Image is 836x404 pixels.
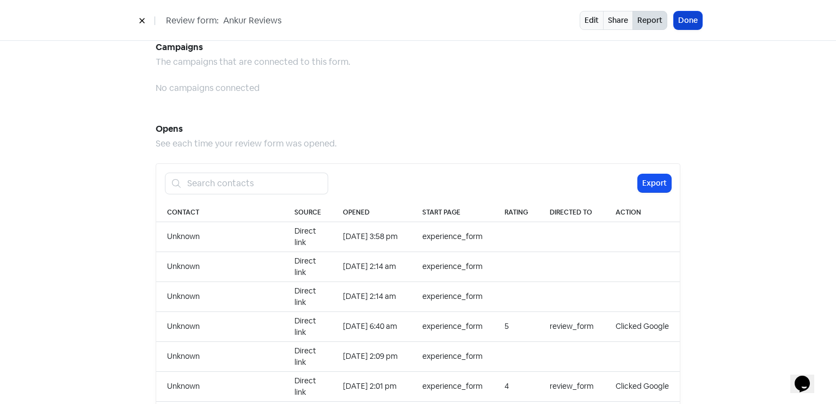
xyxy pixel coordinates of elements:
[411,311,494,341] td: experience_form
[156,82,680,95] div: No campaigns connected
[605,311,680,341] td: Clicked Google
[580,11,604,30] a: Edit
[284,252,332,281] td: Direct link
[539,371,605,401] td: review_form
[284,341,332,371] td: Direct link
[605,371,680,401] td: Clicked Google
[166,14,219,27] span: Review form:
[539,311,605,341] td: review_form
[494,371,539,401] td: 4
[632,11,667,30] button: Report
[332,311,411,341] td: [DATE] 6:40 am
[411,281,494,311] td: experience_form
[332,252,411,281] td: [DATE] 2:14 am
[332,371,411,401] td: [DATE] 2:01 pm
[411,252,494,281] td: experience_form
[411,341,494,371] td: experience_form
[603,11,633,30] a: Share
[790,360,825,393] iframe: chat widget
[332,341,411,371] td: [DATE] 2:09 pm
[156,137,680,150] div: See each time your review form was opened.
[411,203,494,222] th: Start page
[156,252,284,281] td: Unknown
[605,203,680,222] th: Action
[284,203,332,222] th: Source
[494,311,539,341] td: 5
[494,203,539,222] th: Rating
[181,173,328,194] input: Search contacts
[156,203,284,222] th: Contact
[284,281,332,311] td: Direct link
[156,311,284,341] td: Unknown
[156,56,680,69] div: The campaigns that are connected to this form.
[638,174,671,192] button: Export
[284,371,332,401] td: Direct link
[674,11,702,29] button: Done
[332,203,411,222] th: Opened
[411,222,494,252] td: experience_form
[284,222,332,252] td: Direct link
[156,39,680,56] h5: Campaigns
[156,222,284,252] td: Unknown
[284,311,332,341] td: Direct link
[332,222,411,252] td: [DATE] 3:58 pm
[332,281,411,311] td: [DATE] 2:14 am
[156,121,680,137] h5: Opens
[539,203,605,222] th: Directed to
[156,371,284,401] td: Unknown
[156,281,284,311] td: Unknown
[156,341,284,371] td: Unknown
[411,371,494,401] td: experience_form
